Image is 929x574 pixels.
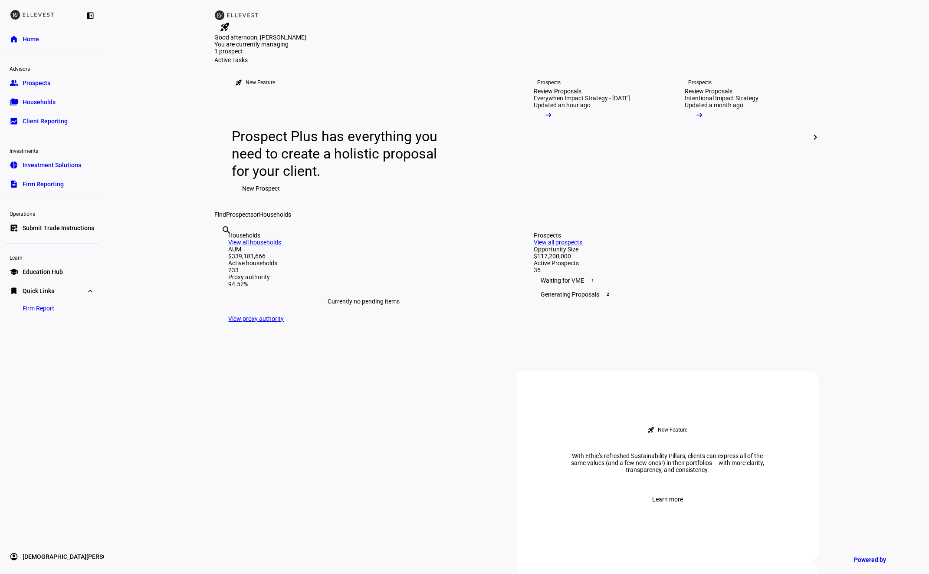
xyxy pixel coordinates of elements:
span: 2 [605,291,612,298]
div: Waiting for VME [534,274,805,287]
div: Prospect Plus has everything you need to create a holistic proposal for your client. [232,128,446,180]
div: New Feature [658,426,688,433]
mat-icon: search [222,225,232,235]
div: Active households [229,260,499,267]
div: New Feature [246,79,276,86]
div: Learn [5,251,99,263]
a: ProspectsReview ProposalsEverywhen Impact Strategy - [DATE]Updated an hour ago [520,63,664,211]
div: Intentional Impact Strategy [685,95,759,102]
eth-mat-symbol: folder_copy [10,98,18,106]
span: Firm Reporting [23,180,64,188]
a: ProspectsReview ProposalsIntentional Impact StrategyUpdated a month ago [671,63,815,211]
div: Review Proposals [685,88,733,95]
a: homeHome [5,30,99,48]
div: Prospects [538,79,561,86]
span: Firm Report [23,304,54,313]
eth-mat-symbol: home [10,35,18,43]
a: View proxy authority [229,315,284,322]
div: 35 [534,267,805,274]
span: Households [259,211,292,218]
a: View all households [229,239,282,246]
span: Submit Trade Instructions [23,224,94,232]
eth-mat-symbol: description [10,180,18,188]
input: Enter name of prospect or household [222,237,223,247]
mat-icon: chevron_right [810,132,821,142]
div: Find or [215,211,819,218]
div: Households [229,232,499,239]
a: View all prospects [534,239,583,246]
div: Proxy authority [229,274,499,280]
a: Firm Report [16,300,61,317]
mat-icon: rocket_launch [648,426,655,433]
eth-mat-symbol: bookmark [10,287,18,295]
span: 1 [590,277,597,284]
span: [DEMOGRAPHIC_DATA][PERSON_NAME] [23,552,133,561]
a: pie_chartInvestment Solutions [5,156,99,174]
div: 233 [229,267,499,274]
div: Investments [5,144,99,156]
div: Active Prospects [534,260,805,267]
eth-mat-symbol: account_circle [10,552,18,561]
mat-icon: arrow_right_alt [545,111,553,119]
span: You are currently managing [215,41,289,48]
div: Active Tasks [215,56,819,63]
div: Review Proposals [534,88,582,95]
eth-mat-symbol: expand_more [86,287,95,295]
span: Learn more [652,491,683,508]
span: Households [23,98,56,106]
eth-mat-symbol: list_alt_add [10,224,18,232]
div: Prospects [689,79,712,86]
div: Everywhen Impact Strategy - [DATE] [534,95,630,102]
div: With Ethic’s refreshed Sustainability Pillars, clients can express all of the same values (and a ... [559,452,776,473]
a: Powered by [850,551,916,567]
div: Opportunity Size [534,246,805,253]
span: Quick Links [23,287,54,295]
div: Advisors [5,62,99,74]
eth-mat-symbol: left_panel_close [86,11,95,20]
span: Client Reporting [23,117,68,125]
span: Home [23,35,39,43]
div: Generating Proposals [534,287,805,301]
div: Operations [5,207,99,219]
div: AUM [229,246,499,253]
a: groupProspects [5,74,99,92]
a: bid_landscapeClient Reporting [5,112,99,130]
button: New Prospect [232,180,291,197]
div: $339,181,666 [229,253,499,260]
div: Good afternoon, [PERSON_NAME] [215,34,819,41]
span: New Prospect [243,180,280,197]
span: Investment Solutions [23,161,81,169]
span: Prospects [227,211,254,218]
mat-icon: rocket_launch [236,79,243,86]
div: Updated an hour ago [534,102,591,109]
span: Education Hub [23,267,63,276]
div: $117,200,000 [534,253,805,260]
button: Learn more [642,491,693,508]
eth-mat-symbol: school [10,267,18,276]
eth-mat-symbol: pie_chart [10,161,18,169]
div: 94.52% [229,280,499,287]
a: descriptionFirm Reporting [5,175,99,193]
eth-mat-symbol: group [10,79,18,87]
div: Updated a month ago [685,102,744,109]
span: 1 [811,9,817,16]
div: 1 prospect [215,48,302,55]
a: folder_copyHouseholds [5,93,99,111]
mat-icon: arrow_right_alt [696,111,704,119]
eth-mat-symbol: bid_landscape [10,117,18,125]
div: Currently no pending items [229,287,499,315]
mat-icon: rocket_launch [220,22,230,32]
span: Prospects [23,79,50,87]
div: Prospects [534,232,805,239]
